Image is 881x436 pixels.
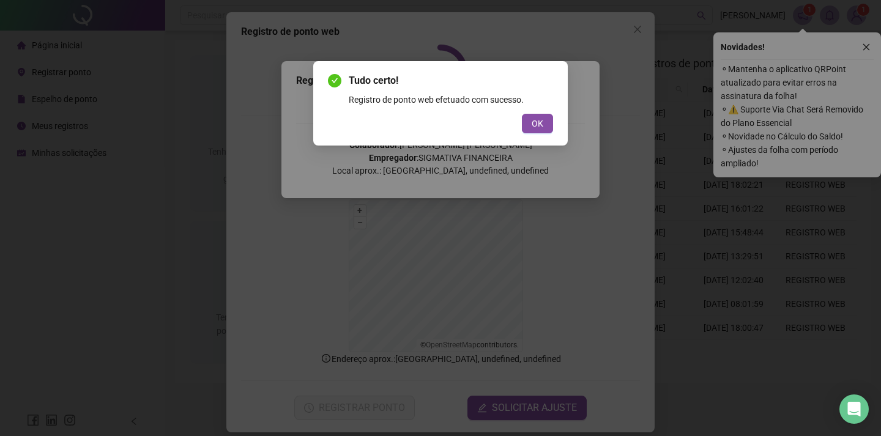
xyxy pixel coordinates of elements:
span: OK [532,117,543,130]
div: Open Intercom Messenger [839,394,869,424]
span: check-circle [328,74,341,87]
button: OK [522,114,553,133]
span: Tudo certo! [349,73,553,88]
div: Registro de ponto web efetuado com sucesso. [349,93,553,106]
